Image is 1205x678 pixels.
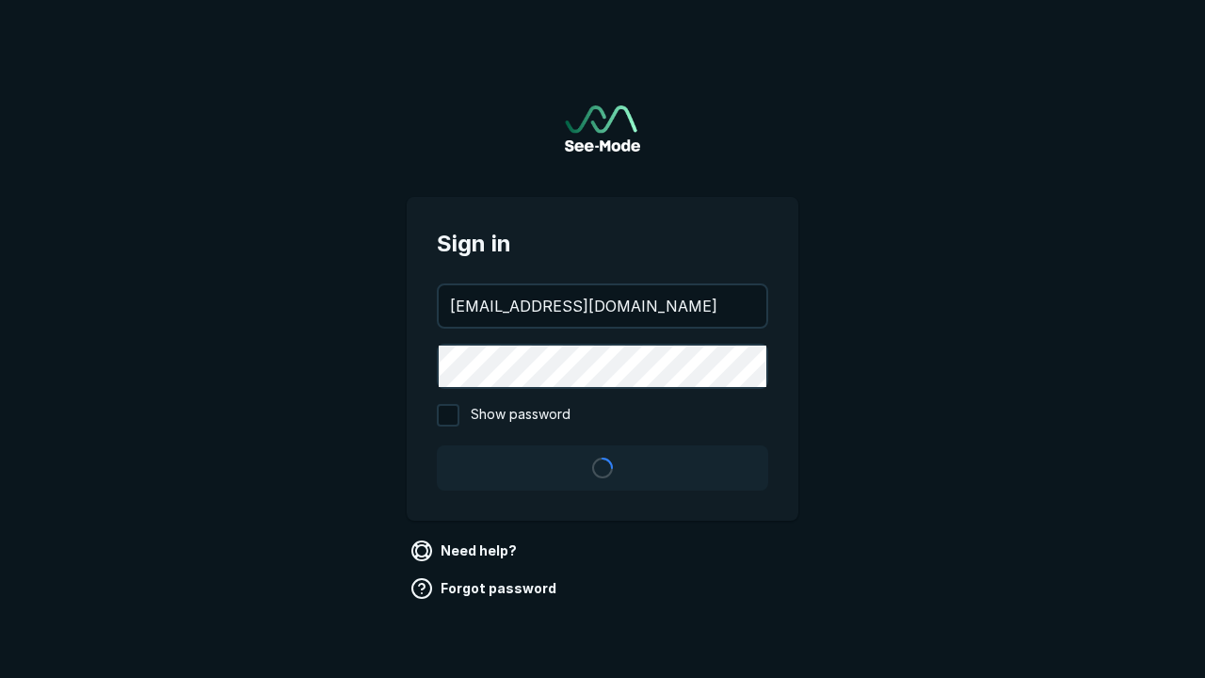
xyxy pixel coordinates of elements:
a: Go to sign in [565,105,640,152]
span: Sign in [437,227,768,261]
a: Forgot password [407,573,564,604]
img: See-Mode Logo [565,105,640,152]
input: your@email.com [439,285,766,327]
span: Show password [471,404,570,427]
a: Need help? [407,536,524,566]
